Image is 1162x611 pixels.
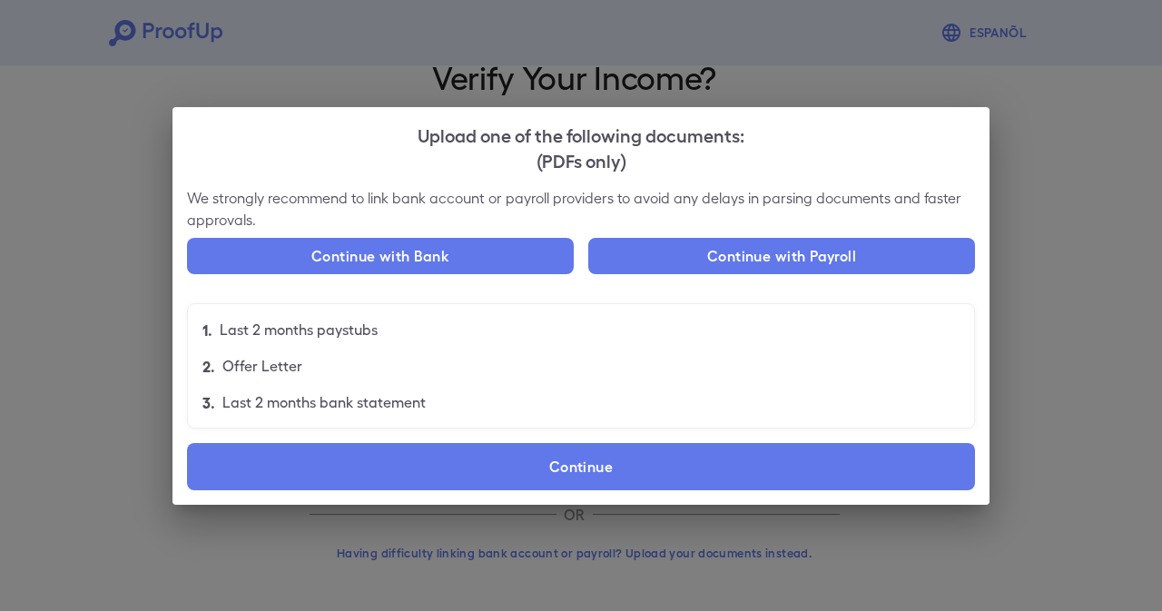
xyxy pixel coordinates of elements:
[187,238,574,274] button: Continue with Bank
[202,391,215,413] p: 3.
[187,443,975,490] label: Continue
[222,391,426,413] p: Last 2 months bank statement
[187,187,975,231] p: We strongly recommend to link bank account or payroll providers to avoid any delays in parsing do...
[202,355,215,377] p: 2.
[202,319,212,340] p: 1.
[222,355,302,377] p: Offer Letter
[187,147,975,172] div: (PDFs only)
[172,107,990,187] h2: Upload one of the following documents:
[588,238,975,274] button: Continue with Payroll
[220,319,378,340] p: Last 2 months paystubs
